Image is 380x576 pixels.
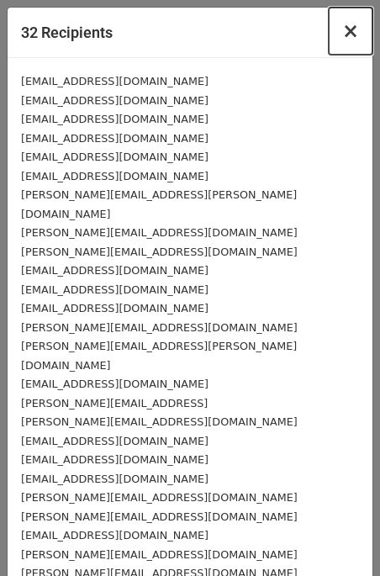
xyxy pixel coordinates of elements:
[21,529,208,542] small: [EMAIL_ADDRESS][DOMAIN_NAME]
[342,19,359,43] span: ×
[21,378,208,390] small: [EMAIL_ADDRESS][DOMAIN_NAME]
[21,473,208,485] small: [EMAIL_ADDRESS][DOMAIN_NAME]
[21,21,113,44] h5: 32 Recipients
[21,548,298,561] small: [PERSON_NAME][EMAIL_ADDRESS][DOMAIN_NAME]
[21,151,208,163] small: [EMAIL_ADDRESS][DOMAIN_NAME]
[21,132,208,145] small: [EMAIL_ADDRESS][DOMAIN_NAME]
[21,321,298,334] small: [PERSON_NAME][EMAIL_ADDRESS][DOMAIN_NAME]
[21,453,208,466] small: [EMAIL_ADDRESS][DOMAIN_NAME]
[21,75,208,87] small: [EMAIL_ADDRESS][DOMAIN_NAME]
[21,302,208,314] small: [EMAIL_ADDRESS][DOMAIN_NAME]
[21,340,297,372] small: [PERSON_NAME][EMAIL_ADDRESS][PERSON_NAME][DOMAIN_NAME]
[21,226,298,239] small: [PERSON_NAME][EMAIL_ADDRESS][DOMAIN_NAME]
[21,415,298,428] small: [PERSON_NAME][EMAIL_ADDRESS][DOMAIN_NAME]
[21,397,208,410] small: [PERSON_NAME][EMAIL_ADDRESS]
[21,113,208,125] small: [EMAIL_ADDRESS][DOMAIN_NAME]
[21,188,297,220] small: [PERSON_NAME][EMAIL_ADDRESS][PERSON_NAME][DOMAIN_NAME]
[21,94,208,107] small: [EMAIL_ADDRESS][DOMAIN_NAME]
[329,8,372,55] button: Close
[21,283,208,296] small: [EMAIL_ADDRESS][DOMAIN_NAME]
[21,510,298,523] small: [PERSON_NAME][EMAIL_ADDRESS][DOMAIN_NAME]
[296,495,380,576] iframe: Chat Widget
[21,246,298,258] small: [PERSON_NAME][EMAIL_ADDRESS][DOMAIN_NAME]
[21,170,208,182] small: [EMAIL_ADDRESS][DOMAIN_NAME]
[21,435,208,447] small: [EMAIL_ADDRESS][DOMAIN_NAME]
[21,491,298,504] small: [PERSON_NAME][EMAIL_ADDRESS][DOMAIN_NAME]
[21,264,208,277] small: [EMAIL_ADDRESS][DOMAIN_NAME]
